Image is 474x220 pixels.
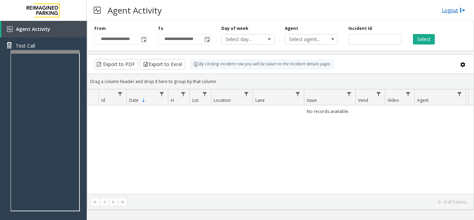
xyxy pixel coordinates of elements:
[140,59,185,70] button: Export to Excel
[307,97,317,103] span: Issue
[179,89,188,99] a: H Filter Menu
[200,89,210,99] a: Lot Filter Menu
[221,25,248,32] label: Day of week
[285,34,327,44] span: Select agent...
[192,97,198,103] span: Lot
[442,7,465,14] a: Logout
[203,34,211,44] span: Toggle popup
[16,26,50,32] span: Agent Activity
[101,97,105,103] span: Id
[132,199,467,205] kendo-pager-info: 0 - 0 of 0 items
[255,97,265,103] span: Lane
[388,97,399,103] span: Video
[358,97,368,103] span: Vend
[417,97,429,103] span: Agent
[94,2,101,19] img: pageIcon
[16,42,35,49] span: Test Call
[345,89,354,99] a: Issue Filter Menu
[7,26,12,32] img: 'icon'
[455,89,464,99] a: Agent Filter Menu
[94,25,106,32] label: From
[157,89,167,99] a: Date Filter Menu
[222,34,264,44] span: Select day...
[293,89,303,99] a: Lane Filter Menu
[139,34,147,44] span: Toggle popup
[460,7,465,14] img: logout
[404,89,413,99] a: Video Filter Menu
[87,75,474,88] div: Drag a column header and drop it here to group by that column
[94,59,138,70] button: Export to PDF
[374,89,383,99] a: Vend Filter Menu
[348,25,372,32] label: Incident Id
[214,97,231,103] span: Location
[193,62,199,67] img: infoIcon.svg
[190,59,334,70] div: By clicking Incident row you will be taken to the incident details page.
[87,89,474,194] div: Data table
[158,25,163,32] label: To
[104,2,165,19] h3: Agent Activity
[116,89,125,99] a: Id Filter Menu
[285,25,298,32] label: Agent
[141,98,146,103] span: Sortable
[413,34,435,44] button: Select
[129,97,138,103] span: Date
[1,21,87,38] a: Agent Activity
[242,89,251,99] a: Location Filter Menu
[171,97,174,103] span: H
